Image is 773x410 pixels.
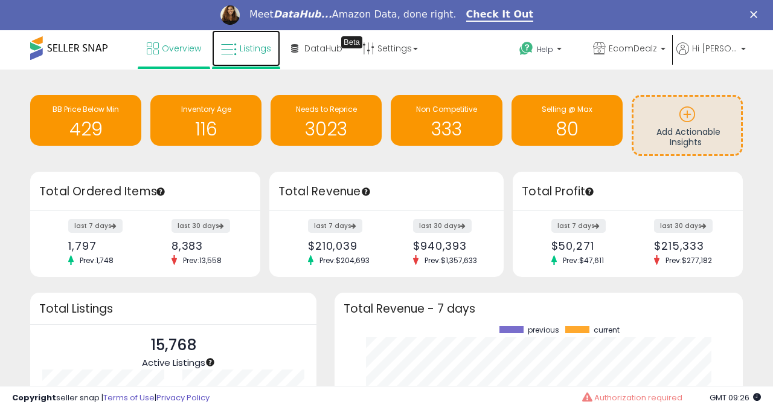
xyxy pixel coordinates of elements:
a: Add Actionable Insights [633,97,741,154]
label: last 7 days [308,219,362,233]
h3: Total Profit [522,183,734,200]
span: Add Actionable Insights [656,126,720,149]
div: Tooltip anchor [341,36,362,48]
i: Get Help [519,41,534,56]
h1: 80 [518,119,617,139]
span: Active Listings [142,356,205,369]
h1: 3023 [277,119,376,139]
span: previous [528,326,559,334]
label: last 7 days [68,219,123,233]
h3: Total Ordered Items [39,183,251,200]
div: $50,271 [551,239,619,252]
span: Non Competitive [416,104,477,114]
span: Prev: $204,693 [313,255,376,265]
div: $210,039 [308,239,377,252]
h1: 333 [397,119,496,139]
div: Tooltip anchor [361,186,371,197]
div: Close [750,11,762,18]
a: EcomDealz [584,30,675,70]
label: last 30 days [172,219,230,233]
a: Needs to Reprice 3023 [271,95,382,146]
div: $215,333 [654,239,722,252]
div: Tooltip anchor [155,186,166,197]
div: Tooltip anchor [205,357,216,368]
span: Selling @ Max [542,104,592,114]
a: Privacy Policy [156,392,210,403]
a: Hi [PERSON_NAME] [676,42,746,70]
a: DataHub [282,30,351,67]
a: BB Price Below Min 429 [30,95,141,146]
a: Settings [353,30,427,67]
div: Meet Amazon Data, done right. [249,8,457,21]
div: $940,393 [413,239,483,252]
p: 15,768 [142,334,205,357]
label: last 7 days [551,219,606,233]
label: last 30 days [654,219,713,233]
span: DataHub [304,42,342,54]
i: DataHub... [274,8,332,20]
span: Hi [PERSON_NAME] [692,42,737,54]
h1: 116 [156,119,255,139]
label: last 30 days [413,219,472,233]
a: Terms of Use [103,392,155,403]
div: seller snap | | [12,392,210,404]
div: Tooltip anchor [584,186,595,197]
a: Help [510,32,582,70]
span: Prev: $47,611 [557,255,610,265]
span: Listings [240,42,271,54]
strong: Copyright [12,392,56,403]
h3: Total Revenue - 7 days [344,304,734,313]
a: Non Competitive 333 [391,95,502,146]
a: Inventory Age 116 [150,95,261,146]
div: 1,797 [68,239,136,252]
span: Needs to Reprice [296,104,357,114]
span: Inventory Age [181,104,231,114]
span: EcomDealz [609,42,657,54]
a: Check It Out [466,8,534,22]
span: current [594,326,620,334]
a: Selling @ Max 80 [512,95,623,146]
span: BB Price Below Min [53,104,119,114]
a: Overview [138,30,210,67]
img: Profile image for Georgie [220,5,240,25]
span: 2025-08-18 09:26 GMT [710,392,761,403]
div: 8,383 [172,239,239,252]
span: Help [537,44,553,54]
h1: 429 [36,119,135,139]
span: Prev: $1,357,633 [419,255,483,265]
span: Overview [162,42,201,54]
span: Prev: $277,182 [659,255,718,265]
h3: Total Listings [39,304,307,313]
span: Prev: 13,558 [177,255,228,265]
h3: Total Revenue [278,183,495,200]
span: Prev: 1,748 [74,255,120,265]
a: Listings [212,30,280,67]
